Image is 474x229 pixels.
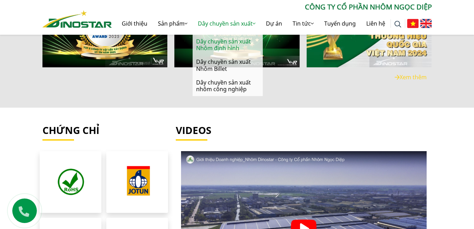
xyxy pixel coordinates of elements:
p: CÔNG TY CỔ PHẦN NHÔM NGỌC DIỆP [112,2,432,12]
a: Tuyển dụng [319,12,361,35]
a: Dây chuyền sản xuất [193,12,261,35]
img: Nhôm Dinostar [42,10,112,28]
img: English [420,19,432,28]
a: Liên hệ [361,12,390,35]
a: Giới thiệu [116,12,153,35]
a: Tin tức [287,12,319,35]
a: Dây chuyền sản xuất nhôm công nghiệp [193,76,263,96]
img: search [394,21,401,28]
a: Dự án [261,12,287,35]
a: Sản phẩm [153,12,193,35]
a: Dây chuyền sản xuất Nhôm Billet [193,55,263,75]
img: Tiếng Việt [407,19,419,28]
a: Nhôm Dinostar [42,9,112,27]
a: Chứng chỉ [42,123,99,137]
a: Xem thêm [395,73,427,81]
a: Videos [176,124,432,136]
a: Dây chuyền sản xuất Nhôm định hình [193,35,263,55]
